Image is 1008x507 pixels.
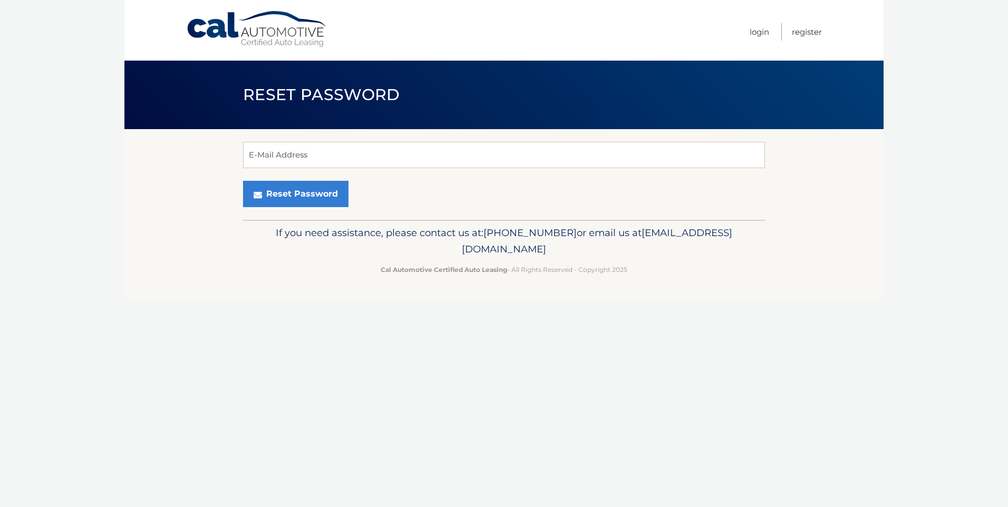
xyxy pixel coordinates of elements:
[381,266,507,274] strong: Cal Automotive Certified Auto Leasing
[186,11,328,48] a: Cal Automotive
[243,142,765,168] input: E-Mail Address
[750,23,769,41] a: Login
[250,225,758,258] p: If you need assistance, please contact us at: or email us at
[792,23,822,41] a: Register
[483,227,577,239] span: [PHONE_NUMBER]
[250,264,758,275] p: - All Rights Reserved - Copyright 2025
[243,85,400,104] span: Reset Password
[243,181,348,207] button: Reset Password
